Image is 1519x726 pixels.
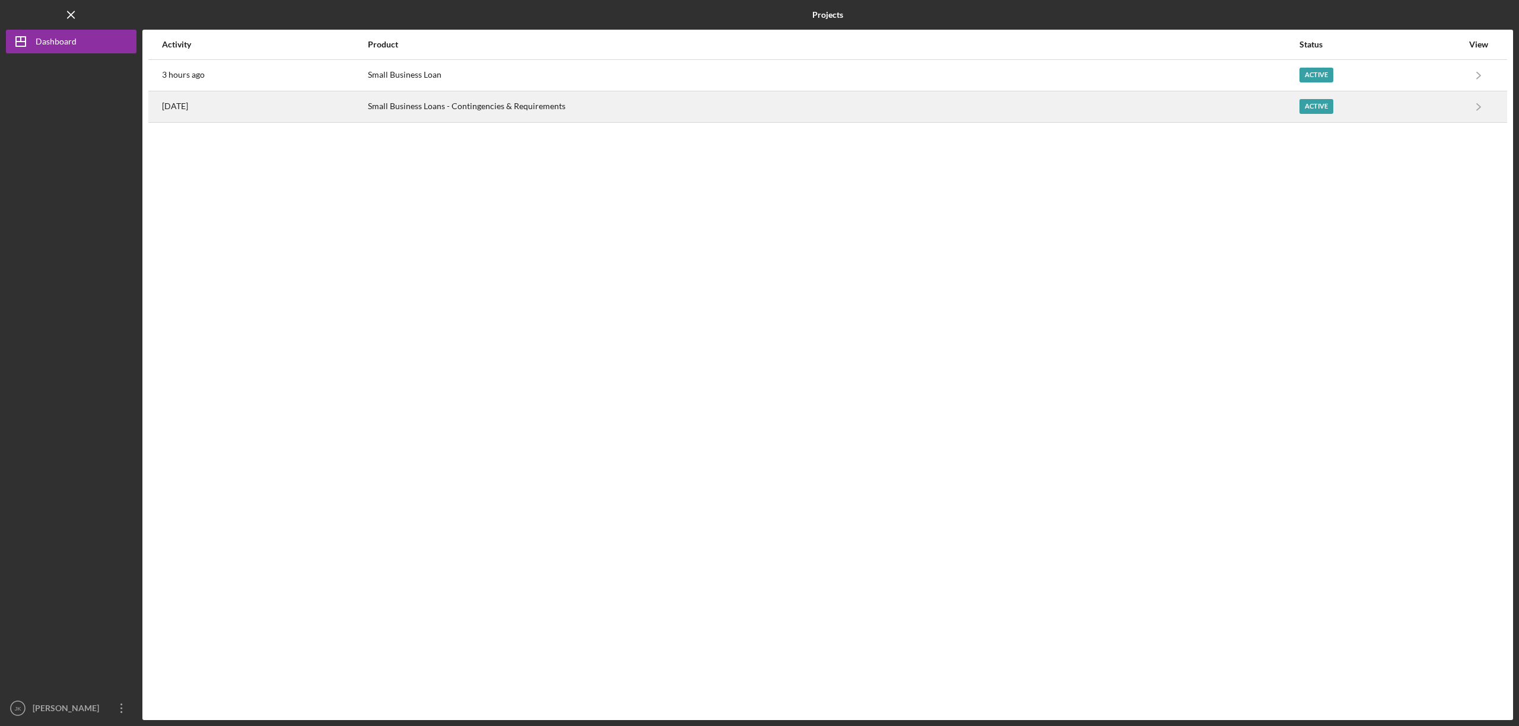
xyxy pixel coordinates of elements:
div: Status [1299,40,1463,49]
div: Product [368,40,1298,49]
div: Small Business Loans - Contingencies & Requirements [368,92,1298,122]
div: Small Business Loan [368,60,1298,90]
div: [PERSON_NAME] [30,696,107,723]
time: 2025-09-02 14:28 [162,101,188,111]
time: 2025-09-29 15:22 [162,70,205,79]
div: Active [1299,68,1333,82]
b: Projects [812,10,843,20]
text: JK [14,705,21,712]
div: Activity [162,40,367,49]
div: Dashboard [36,30,77,56]
button: JK[PERSON_NAME] [6,696,136,720]
button: Dashboard [6,30,136,53]
div: Active [1299,99,1333,114]
div: View [1464,40,1493,49]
